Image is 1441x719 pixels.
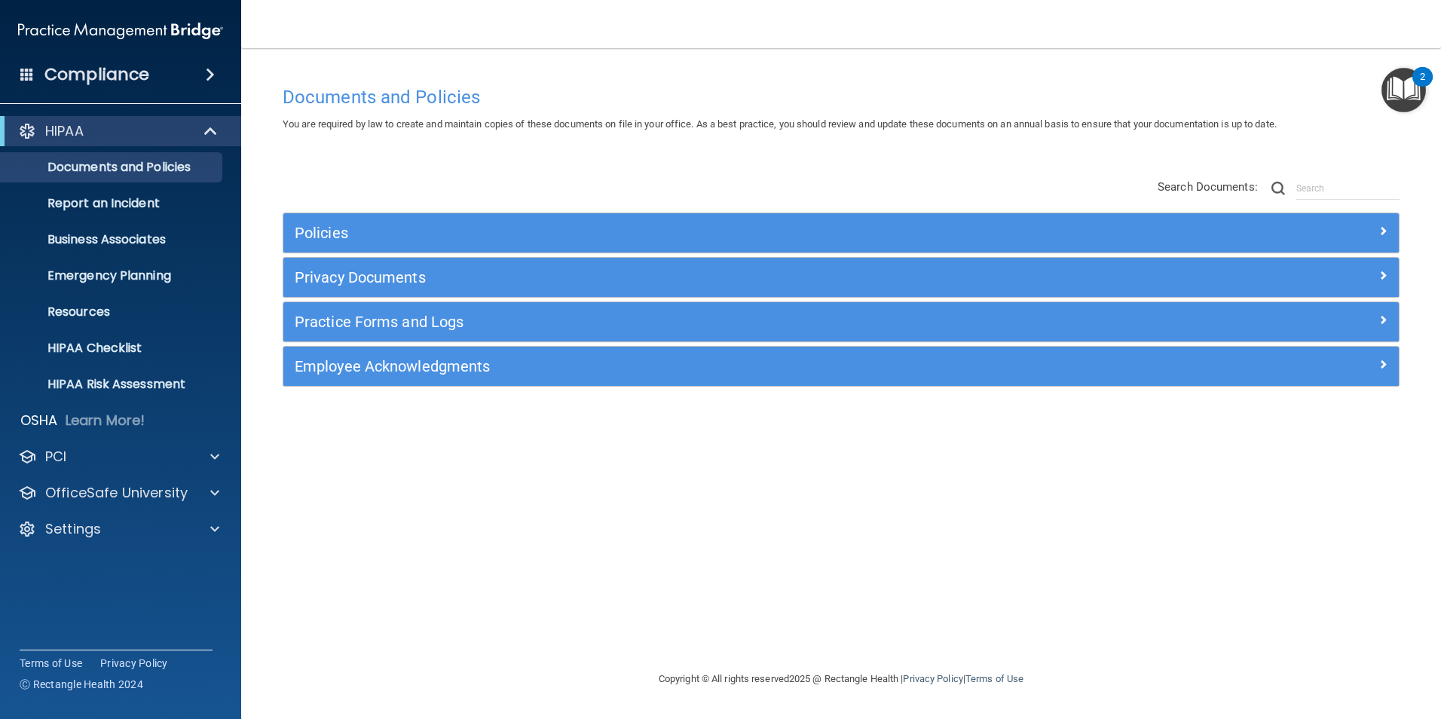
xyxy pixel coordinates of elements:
[18,484,219,502] a: OfficeSafe University
[295,269,1109,286] h5: Privacy Documents
[283,118,1277,130] span: You are required by law to create and maintain copies of these documents on file in your office. ...
[295,314,1109,330] h5: Practice Forms and Logs
[1271,182,1285,195] img: ic-search.3b580494.png
[66,412,145,430] p: Learn More!
[18,520,219,538] a: Settings
[45,122,84,140] p: HIPAA
[10,268,216,283] p: Emergency Planning
[44,64,149,85] h4: Compliance
[45,448,66,466] p: PCI
[10,232,216,247] p: Business Associates
[18,122,219,140] a: HIPAA
[45,520,101,538] p: Settings
[20,656,82,671] a: Terms of Use
[566,655,1116,703] div: Copyright © All rights reserved 2025 @ Rectangle Health | |
[45,484,188,502] p: OfficeSafe University
[100,656,168,671] a: Privacy Policy
[10,196,216,211] p: Report an Incident
[18,16,223,46] img: PMB logo
[18,448,219,466] a: PCI
[1420,77,1425,96] div: 2
[1381,68,1426,112] button: Open Resource Center, 2 new notifications
[10,160,216,175] p: Documents and Policies
[903,673,962,684] a: Privacy Policy
[10,377,216,392] p: HIPAA Risk Assessment
[295,221,1387,245] a: Policies
[295,225,1109,241] h5: Policies
[1158,180,1258,194] span: Search Documents:
[20,677,143,692] span: Ⓒ Rectangle Health 2024
[20,412,58,430] p: OSHA
[295,310,1387,334] a: Practice Forms and Logs
[295,358,1109,375] h5: Employee Acknowledgments
[1296,177,1400,200] input: Search
[283,87,1400,107] h4: Documents and Policies
[295,265,1387,289] a: Privacy Documents
[10,341,216,356] p: HIPAA Checklist
[295,354,1387,378] a: Employee Acknowledgments
[965,673,1023,684] a: Terms of Use
[10,304,216,320] p: Resources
